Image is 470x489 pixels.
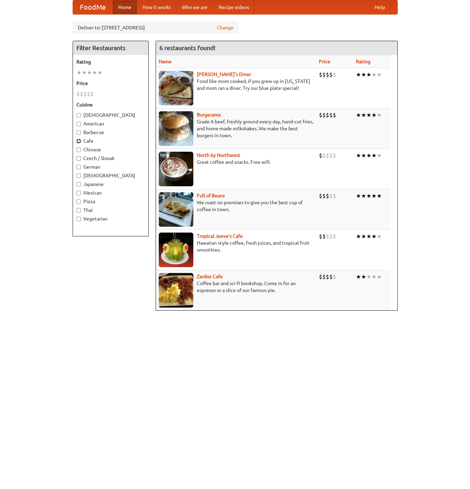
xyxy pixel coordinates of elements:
[322,233,326,240] li: $
[333,192,336,200] li: $
[329,233,333,240] li: $
[333,152,336,159] li: $
[90,90,94,98] li: $
[356,233,361,240] li: ★
[322,111,326,119] li: $
[76,148,81,152] input: Chinese
[76,173,81,178] input: [DEMOGRAPHIC_DATA]
[371,233,377,240] li: ★
[326,71,329,78] li: $
[371,111,377,119] li: ★
[76,172,145,179] label: [DEMOGRAPHIC_DATA]
[76,217,81,221] input: Vegetarian
[217,24,233,31] a: Change
[76,122,81,126] input: American
[159,45,215,51] ng-pluralize: 6 restaurants found!
[159,71,193,105] img: sallys.jpg
[159,273,193,308] img: zardoz.jpg
[377,233,382,240] li: ★
[76,208,81,213] input: Thai
[377,273,382,281] li: ★
[159,280,313,294] p: Coffee bar and sci-fi bookshop. Come in for an espresso or a slice of our famous pie.
[159,233,193,267] img: jeeves.jpg
[361,192,366,200] li: ★
[356,59,370,64] a: Rating
[197,152,240,158] a: North by Northwest
[76,215,145,222] label: Vegetarian
[356,192,361,200] li: ★
[366,71,371,78] li: ★
[377,71,382,78] li: ★
[213,0,255,14] a: Recipe videos
[377,111,382,119] li: ★
[76,181,145,188] label: Japanese
[319,233,322,240] li: $
[76,69,82,76] li: ★
[197,193,225,198] a: Full of Beans
[76,146,145,153] label: Chinese
[356,71,361,78] li: ★
[361,233,366,240] li: ★
[87,69,92,76] li: ★
[113,0,137,14] a: Home
[366,233,371,240] li: ★
[197,274,223,279] a: Zardoz Cafe
[333,233,336,240] li: $
[76,163,145,170] label: German
[197,72,251,77] b: [PERSON_NAME]'s Diner
[137,0,176,14] a: How it works
[319,273,322,281] li: $
[329,192,333,200] li: $
[371,273,377,281] li: ★
[322,192,326,200] li: $
[159,59,172,64] a: Name
[361,273,366,281] li: ★
[76,112,145,119] label: [DEMOGRAPHIC_DATA]
[97,69,102,76] li: ★
[159,111,193,146] img: burgerama.jpg
[73,41,148,55] h4: Filter Restaurants
[76,198,145,205] label: Pizza
[326,273,329,281] li: $
[322,273,326,281] li: $
[366,273,371,281] li: ★
[377,192,382,200] li: ★
[76,130,81,135] input: Barbecue
[73,0,113,14] a: FoodMe
[319,71,322,78] li: $
[329,152,333,159] li: $
[87,90,90,98] li: $
[82,69,87,76] li: ★
[76,155,145,162] label: Czech / Slovak
[76,58,145,65] h5: Rating
[322,71,326,78] li: $
[80,90,83,98] li: $
[361,111,366,119] li: ★
[326,233,329,240] li: $
[333,111,336,119] li: $
[76,120,145,127] label: American
[76,199,81,204] input: Pizza
[197,112,221,117] b: Burgerama
[319,59,330,64] a: Price
[333,71,336,78] li: $
[361,71,366,78] li: ★
[76,80,145,87] h5: Price
[76,90,80,98] li: $
[366,152,371,159] li: ★
[159,199,313,213] p: We roast on premises to give you the best cup of coffee in town.
[322,152,326,159] li: $
[326,152,329,159] li: $
[159,118,313,139] p: Grade A beef, freshly ground every day, hand-cut fries, and home-made milkshakes. We make the bes...
[76,191,81,195] input: Mexican
[329,71,333,78] li: $
[356,111,361,119] li: ★
[319,192,322,200] li: $
[333,273,336,281] li: $
[326,111,329,119] li: $
[76,113,81,117] input: [DEMOGRAPHIC_DATA]
[319,152,322,159] li: $
[356,273,361,281] li: ★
